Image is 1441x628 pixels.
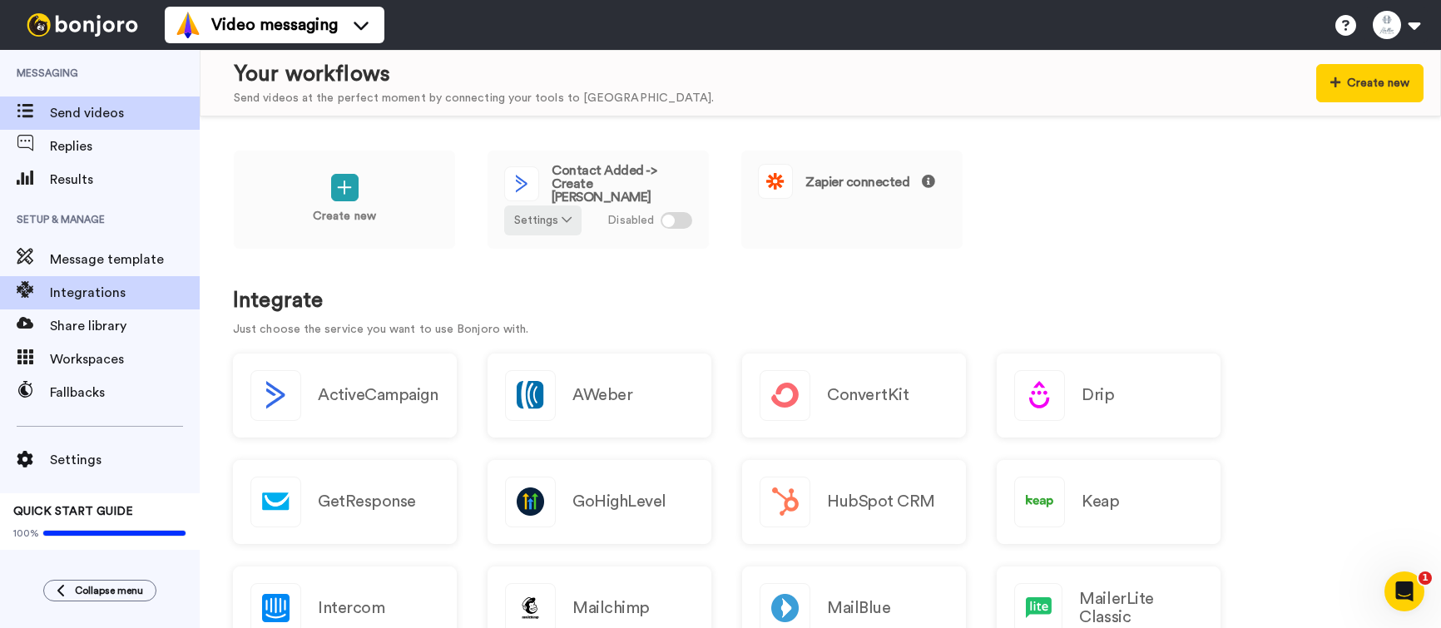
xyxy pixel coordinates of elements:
[233,321,1408,339] p: Just choose the service you want to use Bonjoro with.
[572,386,632,404] h2: AWeber
[488,460,711,544] a: GoHighLevel
[233,289,1408,313] h1: Integrate
[318,386,438,404] h2: ActiveCampaign
[50,383,200,403] span: Fallbacks
[827,599,890,617] h2: MailBlue
[251,371,300,420] img: logo_activecampaign.svg
[572,492,666,511] h2: GoHighLevel
[234,90,714,107] div: Send videos at the perfect moment by connecting your tools to [GEOGRAPHIC_DATA].
[1316,64,1424,102] button: Create new
[805,175,935,189] span: Zapier connected
[827,386,909,404] h2: ConvertKit
[607,212,654,230] span: Disabled
[75,584,143,597] span: Collapse menu
[50,136,200,156] span: Replies
[13,527,39,540] span: 100%
[50,250,200,269] span: Message template
[233,150,456,250] a: Create new
[742,354,966,438] a: ConvertKit
[505,167,538,200] img: logo_activecampaign.svg
[50,103,200,123] span: Send videos
[1015,477,1064,527] img: logo_keap.svg
[251,477,300,527] img: logo_getresponse.svg
[13,506,133,517] span: QUICK START GUIDE
[760,477,810,527] img: logo_hubspot.svg
[234,59,714,90] div: Your workflows
[20,13,145,37] img: bj-logo-header-white.svg
[50,316,200,336] span: Share library
[50,349,200,369] span: Workspaces
[740,150,963,250] a: Zapier connected
[1082,386,1114,404] h2: Drip
[1015,371,1064,420] img: logo_drip.svg
[997,460,1221,544] a: Keap
[487,150,710,250] a: Contact Added -> Create [PERSON_NAME]Settings Disabled
[1079,590,1203,626] h2: MailerLite Classic
[233,460,457,544] a: GetResponse
[759,165,792,198] img: logo_zapier.svg
[1419,571,1432,585] span: 1
[233,354,457,438] button: ActiveCampaign
[50,450,200,470] span: Settings
[211,13,338,37] span: Video messaging
[827,492,935,511] h2: HubSpot CRM
[506,477,555,527] img: logo_gohighlevel.png
[572,599,650,617] h2: Mailchimp
[1082,492,1119,511] h2: Keap
[43,580,156,601] button: Collapse menu
[997,354,1221,438] a: Drip
[50,170,200,190] span: Results
[318,492,416,511] h2: GetResponse
[175,12,201,38] img: vm-color.svg
[760,371,810,420] img: logo_convertkit.svg
[313,208,376,225] p: Create new
[488,354,711,438] a: AWeber
[50,283,200,303] span: Integrations
[506,371,555,420] img: logo_aweber.svg
[1384,571,1424,611] iframe: Intercom live chat
[504,205,582,235] button: Settings
[742,460,966,544] a: HubSpot CRM
[318,599,384,617] h2: Intercom
[552,164,692,204] span: Contact Added -> Create [PERSON_NAME]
